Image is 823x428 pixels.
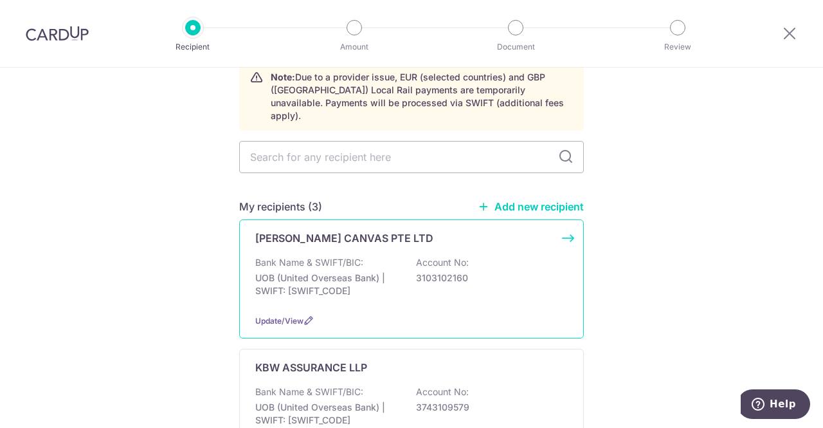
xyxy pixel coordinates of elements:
strong: Note: [271,71,295,82]
p: 3103102160 [416,272,560,284]
p: Recipient [145,41,240,53]
p: Amount [307,41,402,53]
p: Bank Name & SWIFT/BIC: [255,256,363,269]
img: CardUp [26,26,89,41]
p: Due to a provider issue, EUR (selected countries) and GBP ([GEOGRAPHIC_DATA]) Local Rail payments... [271,71,573,122]
p: Review [630,41,725,53]
p: [PERSON_NAME] CANVAS PTE LTD [255,230,433,246]
a: Add new recipient [478,200,584,213]
a: Update/View [255,316,303,326]
p: KBW ASSURANCE LLP [255,360,367,375]
p: Bank Name & SWIFT/BIC: [255,386,363,398]
p: 3743109579 [416,401,560,414]
p: Document [468,41,563,53]
p: UOB (United Overseas Bank) | SWIFT: [SWIFT_CODE] [255,401,399,427]
iframe: Opens a widget where you can find more information [741,389,810,422]
p: UOB (United Overseas Bank) | SWIFT: [SWIFT_CODE] [255,272,399,297]
h5: My recipients (3) [239,199,322,214]
p: Account No: [416,386,469,398]
input: Search for any recipient here [239,141,584,173]
p: Account No: [416,256,469,269]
